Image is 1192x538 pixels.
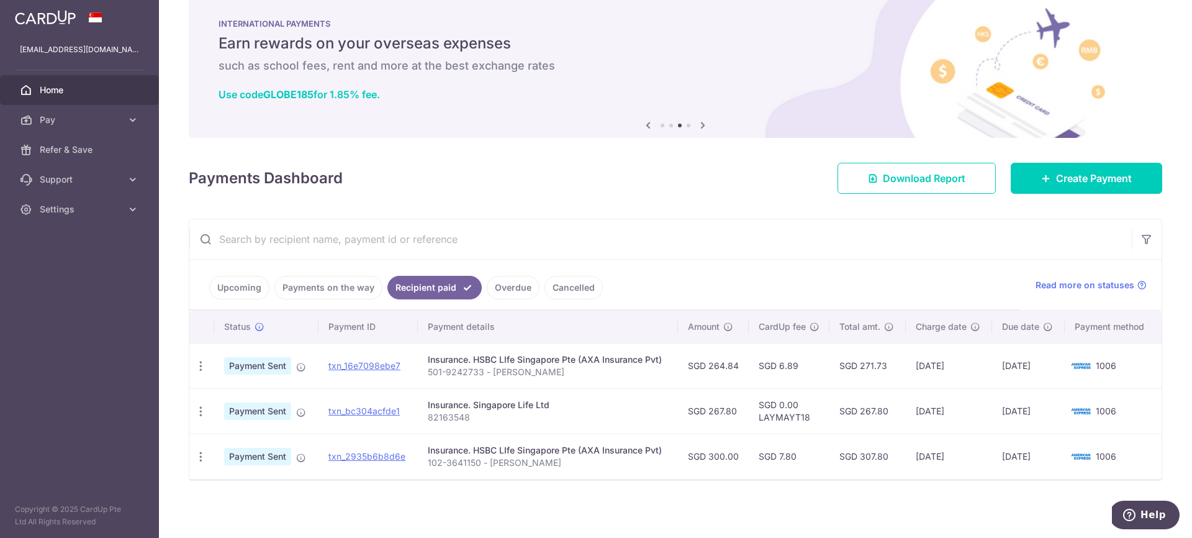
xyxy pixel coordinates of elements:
[678,343,749,388] td: SGD 264.84
[906,434,992,479] td: [DATE]
[224,321,251,333] span: Status
[328,406,400,416] a: txn_bc304acfde1
[40,203,122,216] span: Settings
[428,444,668,457] div: Insurance. HSBC LIfe Singapore Pte (AXA Insurance Pvt)
[428,366,668,378] p: 501-9242733 - [PERSON_NAME]
[992,388,1065,434] td: [DATE]
[219,58,1132,73] h6: such as school fees, rent and more at the best exchange rates
[839,321,880,333] span: Total amt.
[1068,449,1093,464] img: Bank Card
[40,84,122,96] span: Home
[1056,171,1132,186] span: Create Payment
[1096,451,1116,462] span: 1006
[829,434,906,479] td: SGD 307.80
[318,311,418,343] th: Payment ID
[1068,358,1093,373] img: Bank Card
[829,343,906,388] td: SGD 271.73
[219,88,380,101] a: Use codeGLOBE185for 1.85% fee.
[274,276,382,299] a: Payments on the way
[1036,279,1134,291] span: Read more on statuses
[688,321,720,333] span: Amount
[189,219,1132,259] input: Search by recipient name, payment id or reference
[487,276,540,299] a: Overdue
[15,10,76,25] img: CardUp
[418,311,678,343] th: Payment details
[40,144,122,156] span: Refer & Save
[224,403,291,420] span: Payment Sent
[328,360,400,371] a: txn_16e7098ebe7
[906,388,992,434] td: [DATE]
[263,88,314,101] b: GLOBE185
[219,19,1132,29] p: INTERNATIONAL PAYMENTS
[189,167,343,189] h4: Payments Dashboard
[224,448,291,465] span: Payment Sent
[387,276,482,299] a: Recipient paid
[1065,311,1162,343] th: Payment method
[428,353,668,366] div: Insurance. HSBC LIfe Singapore Pte (AXA Insurance Pvt)
[40,114,122,126] span: Pay
[428,399,668,411] div: Insurance. Singapore Life Ltd
[906,343,992,388] td: [DATE]
[749,388,829,434] td: SGD 0.00 LAYMAYT18
[544,276,603,299] a: Cancelled
[838,163,996,194] a: Download Report
[829,388,906,434] td: SGD 267.80
[678,434,749,479] td: SGD 300.00
[916,321,967,333] span: Charge date
[1002,321,1039,333] span: Due date
[749,434,829,479] td: SGD 7.80
[219,34,1132,53] h5: Earn rewards on your overseas expenses
[883,171,965,186] span: Download Report
[1068,404,1093,419] img: Bank Card
[749,343,829,388] td: SGD 6.89
[428,411,668,424] p: 82163548
[1036,279,1147,291] a: Read more on statuses
[209,276,269,299] a: Upcoming
[1112,501,1180,532] iframe: Opens a widget where you can find more information
[40,173,122,186] span: Support
[992,434,1065,479] td: [DATE]
[428,457,668,469] p: 102-3641150 - [PERSON_NAME]
[224,357,291,375] span: Payment Sent
[328,451,405,462] a: txn_2935b6b8d6e
[992,343,1065,388] td: [DATE]
[678,388,749,434] td: SGD 267.80
[759,321,806,333] span: CardUp fee
[1096,360,1116,371] span: 1006
[20,43,139,56] p: [EMAIL_ADDRESS][DOMAIN_NAME]
[1096,406,1116,416] span: 1006
[1011,163,1162,194] a: Create Payment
